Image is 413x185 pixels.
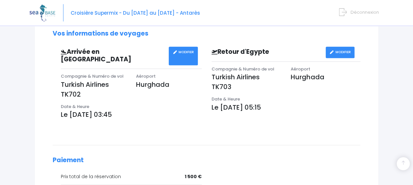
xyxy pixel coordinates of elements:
[326,47,355,58] a: MODIFIER
[207,48,326,56] h3: Retour d'Egypte
[291,66,310,72] span: Aéroport
[61,110,202,119] p: Le [DATE] 03:45
[61,173,202,180] div: Prix total de la réservation
[212,102,361,112] p: Le [DATE] 05:15
[136,80,201,89] p: Hurghada
[61,73,124,79] span: Compagnie & Numéro de vol
[291,72,360,82] p: Hurghada
[136,73,156,79] span: Aéroport
[212,66,274,72] span: Compagnie & Numéro de vol
[61,80,126,99] p: Turkish Airlines TK702
[53,30,360,38] h2: Vos informations de voyages
[53,157,360,164] h2: Paiement
[351,9,379,15] span: Déconnexion
[61,103,89,110] span: Date & Heure
[212,96,240,102] span: Date & Heure
[212,72,281,92] p: Turkish Airlines TK703
[169,47,198,65] a: MODIFIER
[71,9,200,16] span: Croisière Supermix - Du [DATE] au [DATE] - Antarès
[56,48,169,63] h3: Arrivée en [GEOGRAPHIC_DATA]
[185,173,202,180] span: 1 500 €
